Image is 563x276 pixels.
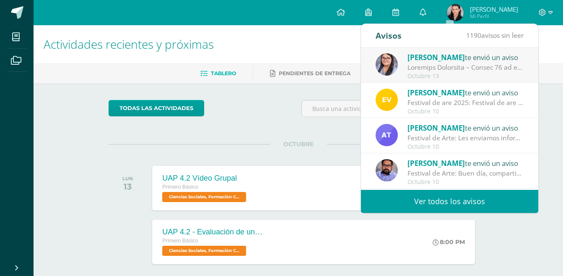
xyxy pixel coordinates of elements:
span: Mi Perfil [470,13,518,20]
div: UAP 4.2 - Evaluación de unidad [162,228,263,237]
span: [PERSON_NAME] [407,53,465,62]
div: Festival de Arte: Buen día, compartimos información importante sobre nuestro festival artístico. ... [407,168,524,178]
div: 8:00 PM [433,238,465,246]
img: fe2f5d220dae08f5bb59c8e1ae6aeac3.png [376,159,398,181]
div: Festival Artístico – Martes 14 de octubre: Estimados estudiantes: Reciban un atento y cordial sal... [407,63,524,72]
span: Actividades recientes y próximas [44,36,214,52]
span: Primero Básico [162,184,198,190]
span: [PERSON_NAME] [407,123,465,133]
div: te envió un aviso [407,87,524,98]
div: 13 [122,181,133,192]
span: Primero Básico [162,238,198,244]
input: Busca una actividad próxima aquí... [302,100,488,117]
span: [PERSON_NAME] [470,5,518,13]
a: Pendientes de entrega [270,67,350,80]
div: Octubre 10 [407,179,524,186]
img: e0d417c472ee790ef5578283e3430836.png [376,124,398,146]
span: Tablero [211,70,236,76]
div: Avisos [376,24,402,47]
div: Octubre 13 [407,73,524,80]
div: te envió un aviso [407,158,524,168]
div: te envió un aviso [407,122,524,133]
div: Festival de Arte: Les enviamos información importante para el festival de Arte [407,133,524,143]
span: avisos sin leer [466,31,524,40]
img: 7d74070ca571f3141df8695822e8e087.png [447,4,464,21]
div: Octubre 10 [407,143,524,150]
span: [PERSON_NAME] [407,158,465,168]
span: Ciencias Sociales, Formación Ciudadana e Interculturalidad 'B' [162,192,246,202]
span: 1190 [466,31,481,40]
div: te envió un aviso [407,52,524,63]
a: todas las Actividades [109,100,204,116]
img: 383db5ddd486cfc25017fad405f5d727.png [376,89,398,111]
img: 17db063816693a26b2c8d26fdd0faec0.png [376,53,398,76]
div: Octubre 10 [407,108,524,115]
div: LUN [122,176,133,181]
span: Ciencias Sociales, Formación Ciudadana e Interculturalidad 'B' [162,246,246,256]
div: Festival de are 2025: Festival de are 2025 [407,98,524,108]
span: Pendientes de entrega [279,70,350,76]
a: Tablero [200,67,236,80]
span: [PERSON_NAME] [407,88,465,97]
a: Ver todos los avisos [361,190,538,213]
span: OCTUBRE [270,140,327,148]
div: UAP 4.2 Vídeo Grupal [162,174,248,183]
